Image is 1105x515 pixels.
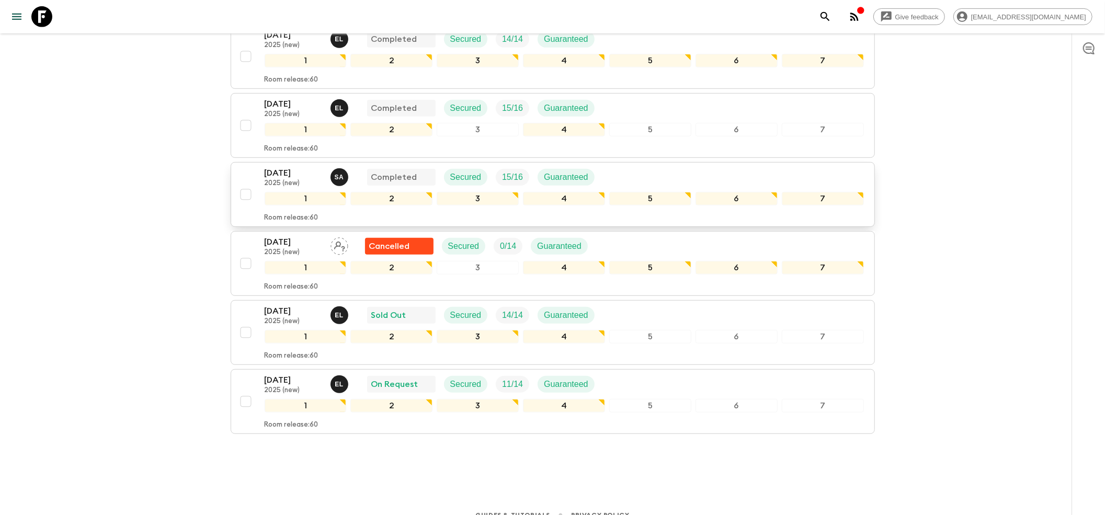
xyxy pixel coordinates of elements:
[437,399,519,413] div: 3
[371,33,417,45] p: Completed
[437,123,519,136] div: 3
[496,31,529,48] div: Trip Fill
[231,93,875,158] button: [DATE]2025 (new)Eleonora LongobardiCompletedSecuredTrip FillGuaranteed1234567Room release:60
[502,171,523,184] p: 15 / 16
[500,240,516,253] p: 0 / 14
[231,24,875,89] button: [DATE]2025 (new)Eleonora LongobardiCompletedSecuredTrip FillGuaranteed1234567Room release:60
[609,54,691,67] div: 5
[544,33,588,45] p: Guaranteed
[350,192,432,205] div: 2
[371,171,417,184] p: Completed
[231,162,875,227] button: [DATE]2025 (new)Simona AlbaneseCompletedSecuredTrip FillGuaranteed1234567Room release:60
[502,378,523,391] p: 11 / 14
[953,8,1092,25] div: [EMAIL_ADDRESS][DOMAIN_NAME]
[450,102,482,115] p: Secured
[444,376,488,393] div: Secured
[782,192,864,205] div: 7
[609,399,691,413] div: 5
[890,13,944,21] span: Give feedback
[502,33,523,45] p: 14 / 14
[873,8,945,25] a: Give feedback
[496,100,529,117] div: Trip Fill
[231,300,875,365] button: [DATE]2025 (new)Eleonora LongobardiSold OutSecuredTrip FillGuaranteed1234567Room release:60
[265,110,322,119] p: 2025 (new)
[265,41,322,50] p: 2025 (new)
[265,29,322,41] p: [DATE]
[696,192,778,205] div: 6
[544,378,588,391] p: Guaranteed
[371,309,406,322] p: Sold Out
[265,305,322,317] p: [DATE]
[265,283,318,291] p: Room release: 60
[331,33,350,42] span: Eleonora Longobardi
[265,179,322,188] p: 2025 (new)
[496,307,529,324] div: Trip Fill
[523,54,605,67] div: 4
[782,261,864,274] div: 7
[265,145,318,153] p: Room release: 60
[444,31,488,48] div: Secured
[265,98,322,110] p: [DATE]
[444,169,488,186] div: Secured
[331,379,350,387] span: Eleonora Longobardi
[523,192,605,205] div: 4
[331,310,350,318] span: Eleonora Longobardi
[335,311,344,319] p: E L
[265,421,318,429] p: Room release: 60
[265,399,347,413] div: 1
[502,309,523,322] p: 14 / 14
[335,380,344,388] p: E L
[496,169,529,186] div: Trip Fill
[231,369,875,434] button: [DATE]2025 (new)Eleonora LongobardiOn RequestSecuredTrip FillGuaranteed1234567Room release:60
[437,192,519,205] div: 3
[696,261,778,274] div: 6
[450,33,482,45] p: Secured
[331,306,350,324] button: EL
[265,352,318,360] p: Room release: 60
[350,399,432,413] div: 2
[537,240,582,253] p: Guaranteed
[6,6,27,27] button: menu
[544,171,588,184] p: Guaranteed
[815,6,836,27] button: search adventures
[496,376,529,393] div: Trip Fill
[350,123,432,136] div: 2
[782,54,864,67] div: 7
[523,330,605,344] div: 4
[265,54,347,67] div: 1
[696,123,778,136] div: 6
[437,54,519,67] div: 3
[782,399,864,413] div: 7
[450,171,482,184] p: Secured
[231,231,875,296] button: [DATE]2025 (new)Assign pack leaderFlash Pack cancellationSecuredTrip FillGuaranteed1234567Room re...
[450,378,482,391] p: Secured
[350,54,432,67] div: 2
[265,123,347,136] div: 1
[442,238,486,255] div: Secured
[494,238,522,255] div: Trip Fill
[544,102,588,115] p: Guaranteed
[437,261,519,274] div: 3
[965,13,1092,21] span: [EMAIL_ADDRESS][DOMAIN_NAME]
[265,374,322,386] p: [DATE]
[350,261,432,274] div: 2
[369,240,410,253] p: Cancelled
[265,386,322,395] p: 2025 (new)
[265,317,322,326] p: 2025 (new)
[609,330,691,344] div: 5
[331,375,350,393] button: EL
[696,330,778,344] div: 6
[265,261,347,274] div: 1
[365,238,434,255] div: Flash Pack cancellation
[444,307,488,324] div: Secured
[502,102,523,115] p: 15 / 16
[265,330,347,344] div: 1
[331,102,350,111] span: Eleonora Longobardi
[782,123,864,136] div: 7
[609,192,691,205] div: 5
[696,399,778,413] div: 6
[782,330,864,344] div: 7
[523,399,605,413] div: 4
[371,102,417,115] p: Completed
[544,309,588,322] p: Guaranteed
